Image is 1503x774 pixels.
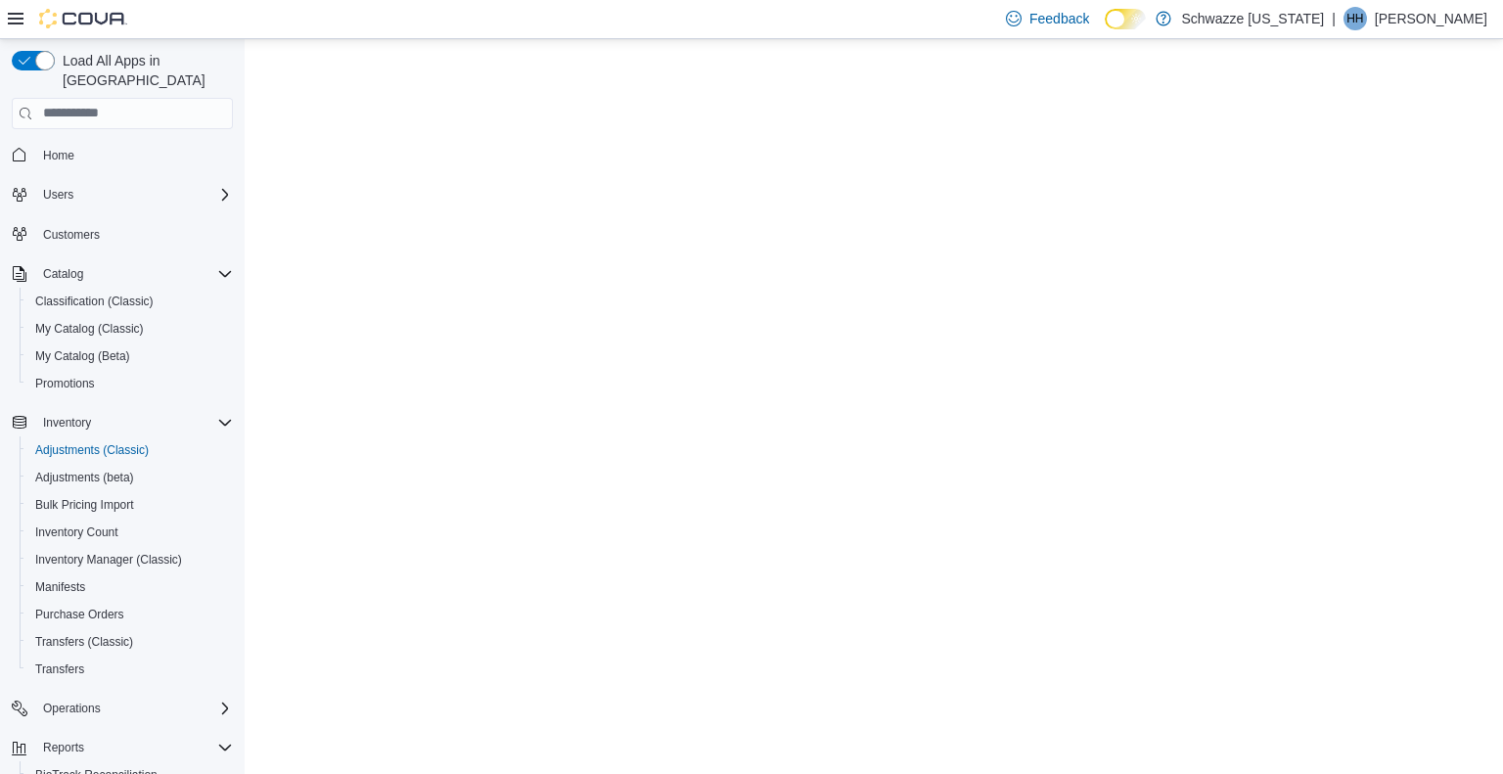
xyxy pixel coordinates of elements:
span: Purchase Orders [35,607,124,622]
span: My Catalog (Beta) [35,348,130,364]
button: Classification (Classic) [20,288,241,315]
span: My Catalog (Classic) [27,317,233,341]
span: Transfers (Classic) [27,630,233,654]
span: Inventory [43,415,91,431]
span: Purchase Orders [27,603,233,626]
p: [PERSON_NAME] [1375,7,1487,30]
span: Users [35,183,233,206]
p: Schwazze [US_STATE] [1181,7,1324,30]
span: Transfers [35,661,84,677]
a: Customers [35,223,108,247]
a: Adjustments (beta) [27,466,142,489]
span: Operations [43,701,101,716]
a: Inventory Count [27,521,126,544]
button: Customers [4,220,241,249]
span: Transfers (Classic) [35,634,133,650]
a: Home [35,144,82,167]
span: Users [43,187,73,203]
button: Inventory [35,411,99,434]
a: Manifests [27,575,93,599]
span: Dark Mode [1105,29,1106,30]
button: Adjustments (beta) [20,464,241,491]
button: Inventory Manager (Classic) [20,546,241,573]
img: Cova [39,9,127,28]
a: Transfers (Classic) [27,630,141,654]
button: Transfers [20,656,241,683]
span: Feedback [1029,9,1089,28]
button: Reports [4,734,241,761]
span: Adjustments (beta) [35,470,134,485]
span: Reports [35,736,233,759]
span: Transfers [27,658,233,681]
span: Load All Apps in [GEOGRAPHIC_DATA] [55,51,233,90]
button: Purchase Orders [20,601,241,628]
a: My Catalog (Classic) [27,317,152,341]
span: Adjustments (Classic) [35,442,149,458]
input: Dark Mode [1105,9,1146,29]
a: Inventory Manager (Classic) [27,548,190,571]
span: My Catalog (Classic) [35,321,144,337]
a: Bulk Pricing Import [27,493,142,517]
span: Adjustments (beta) [27,466,233,489]
button: Bulk Pricing Import [20,491,241,519]
span: Adjustments (Classic) [27,438,233,462]
span: Bulk Pricing Import [27,493,233,517]
div: Hannah Hall [1344,7,1367,30]
span: Customers [43,227,100,243]
a: My Catalog (Beta) [27,344,138,368]
button: Users [4,181,241,208]
button: My Catalog (Beta) [20,342,241,370]
button: Operations [35,697,109,720]
span: Inventory [35,411,233,434]
button: Adjustments (Classic) [20,436,241,464]
button: Operations [4,695,241,722]
a: Classification (Classic) [27,290,161,313]
span: Catalog [35,262,233,286]
span: My Catalog (Beta) [27,344,233,368]
button: Inventory [4,409,241,436]
span: Operations [35,697,233,720]
button: Inventory Count [20,519,241,546]
span: Classification (Classic) [27,290,233,313]
span: Inventory Count [35,524,118,540]
a: Transfers [27,658,92,681]
span: Manifests [35,579,85,595]
button: Users [35,183,81,206]
button: Catalog [4,260,241,288]
span: Inventory Manager (Classic) [35,552,182,568]
span: Home [43,148,74,163]
button: Manifests [20,573,241,601]
span: Inventory Manager (Classic) [27,548,233,571]
button: Home [4,141,241,169]
button: Catalog [35,262,91,286]
a: Purchase Orders [27,603,132,626]
span: Customers [35,222,233,247]
span: HH [1346,7,1363,30]
a: Adjustments (Classic) [27,438,157,462]
span: Home [35,143,233,167]
span: Inventory Count [27,521,233,544]
span: Reports [43,740,84,755]
span: Manifests [27,575,233,599]
button: Promotions [20,370,241,397]
span: Promotions [27,372,233,395]
span: Classification (Classic) [35,294,154,309]
button: My Catalog (Classic) [20,315,241,342]
button: Reports [35,736,92,759]
p: | [1332,7,1336,30]
button: Transfers (Classic) [20,628,241,656]
span: Promotions [35,376,95,391]
span: Catalog [43,266,83,282]
span: Bulk Pricing Import [35,497,134,513]
a: Promotions [27,372,103,395]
